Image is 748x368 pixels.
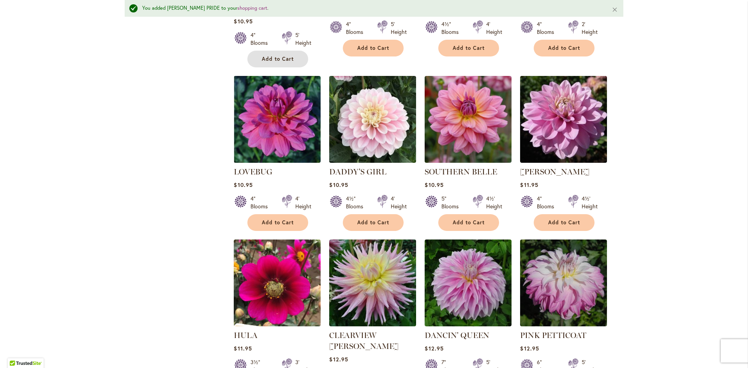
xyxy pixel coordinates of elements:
div: 5' Height [295,31,311,47]
span: $10.95 [329,181,348,188]
a: PINK PETTICOAT [520,331,586,340]
span: Add to Cart [262,219,294,226]
span: Add to Cart [262,56,294,62]
span: $10.95 [425,181,443,188]
span: Add to Cart [357,219,389,226]
div: You added [PERSON_NAME] PRIDE to your . [142,5,600,12]
a: HULA [234,320,321,328]
button: Add to Cart [247,214,308,231]
span: $12.95 [329,356,348,363]
div: 2' Height [582,20,598,36]
div: 4' Height [486,20,502,36]
a: CLEARVIEW [PERSON_NAME] [329,331,399,351]
button: Add to Cart [343,214,404,231]
a: Pink Petticoat [520,320,607,328]
img: SOUTHERN BELLE [425,76,512,163]
button: Add to Cart [438,40,499,56]
iframe: Launch Accessibility Center [6,340,28,362]
span: Add to Cart [548,45,580,51]
div: 4' Height [295,195,311,210]
img: HEATHER FEATHER [520,76,607,163]
span: Add to Cart [548,219,580,226]
div: 4½' Height [486,195,502,210]
a: shopping cart [237,5,267,11]
img: Dancin' Queen [425,239,512,326]
span: Add to Cart [453,219,485,226]
img: HULA [234,239,321,326]
img: LOVEBUG [234,76,321,163]
div: 4" Blooms [537,20,559,36]
button: Add to Cart [438,214,499,231]
a: Dancin' Queen [425,320,512,328]
a: DADDY'S GIRL [329,167,386,176]
a: SOUTHERN BELLE [425,167,497,176]
img: DADDY'S GIRL [329,76,416,163]
div: 4½' Height [582,195,598,210]
a: DADDY'S GIRL [329,157,416,164]
span: $11.95 [520,181,538,188]
span: Add to Cart [357,45,389,51]
img: Pink Petticoat [520,239,607,326]
img: Clearview Jonas [329,239,416,326]
button: Add to Cart [247,51,308,67]
div: 4½" Blooms [441,20,463,36]
a: HULA [234,331,258,340]
div: 4' Height [391,195,407,210]
span: $11.95 [234,345,252,352]
a: HEATHER FEATHER [520,157,607,164]
div: 4" Blooms [537,195,559,210]
a: LOVEBUG [234,167,272,176]
a: Clearview Jonas [329,320,416,328]
button: Add to Cart [343,40,404,56]
button: Add to Cart [534,214,595,231]
button: Add to Cart [534,40,595,56]
span: $10.95 [234,181,252,188]
a: LOVEBUG [234,157,321,164]
div: 4" Blooms [346,20,368,36]
a: SOUTHERN BELLE [425,157,512,164]
div: 5' Height [391,20,407,36]
span: Add to Cart [453,45,485,51]
span: $10.95 [234,18,252,25]
span: $12.95 [520,345,539,352]
a: [PERSON_NAME] [520,167,589,176]
div: 4½" Blooms [346,195,368,210]
div: 5" Blooms [441,195,463,210]
span: $12.95 [425,345,443,352]
div: 4" Blooms [251,195,272,210]
div: 4" Blooms [251,31,272,47]
a: DANCIN' QUEEN [425,331,489,340]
